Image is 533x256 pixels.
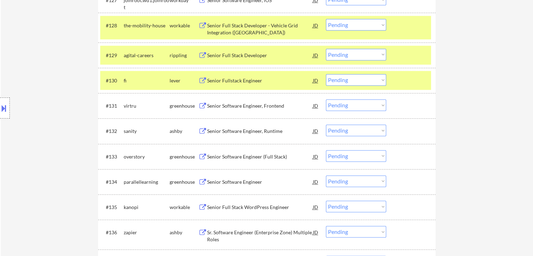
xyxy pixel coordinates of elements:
[124,52,170,59] div: agital-careers
[170,77,198,84] div: lever
[124,153,170,160] div: overstory
[312,150,319,163] div: JD
[124,178,170,186] div: parallellearning
[312,74,319,87] div: JD
[124,22,170,29] div: the-mobility-house
[312,99,319,112] div: JD
[312,226,319,238] div: JD
[312,49,319,61] div: JD
[207,102,313,109] div: Senior Software Engineer, Frontend
[124,128,170,135] div: sanity
[170,153,198,160] div: greenhouse
[106,22,118,29] div: #128
[170,178,198,186] div: greenhouse
[312,124,319,137] div: JD
[106,204,118,211] div: #135
[170,229,198,236] div: ashby
[207,178,313,186] div: Senior Software Engineer
[170,22,198,29] div: workable
[207,52,313,59] div: Senior Full Stack Developer
[207,229,313,243] div: Sr. Software Engineer (Enterprise Zone) Multiple Roles
[170,102,198,109] div: greenhouse
[124,77,170,84] div: fi
[207,204,313,211] div: Senior Full Stack WordPress Engineer
[106,229,118,236] div: #136
[207,128,313,135] div: Senior Software Engineer, Runtime
[207,77,313,84] div: Senior Fullstack Engineer
[106,178,118,186] div: #134
[207,22,313,36] div: Senior Full Stack Developer - Vehicle Grid Integration ([GEOGRAPHIC_DATA])
[312,201,319,213] div: JD
[124,229,170,236] div: zapier
[124,102,170,109] div: virtru
[312,19,319,32] div: JD
[207,153,313,160] div: Senior Software Engineer (Full Stack)
[170,204,198,211] div: workable
[124,204,170,211] div: kanopi
[312,175,319,188] div: JD
[170,52,198,59] div: rippling
[170,128,198,135] div: ashby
